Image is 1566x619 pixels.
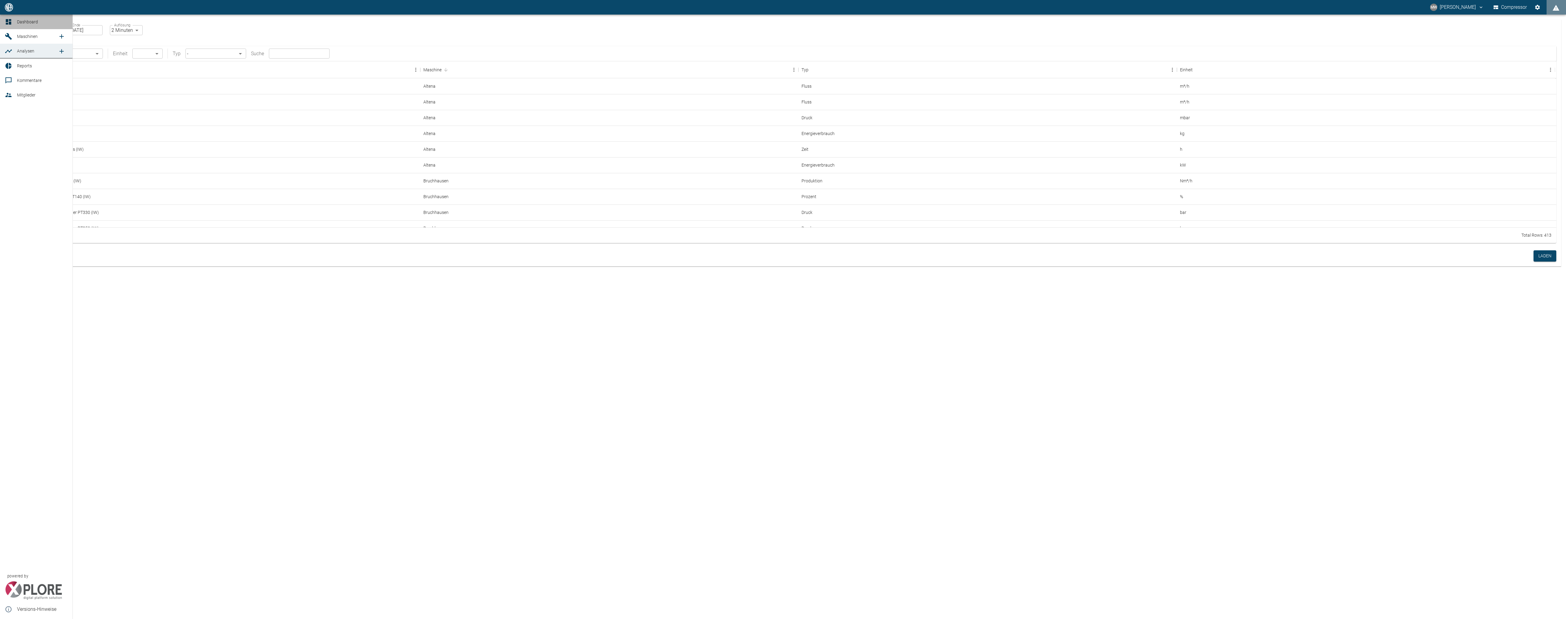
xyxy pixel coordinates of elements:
[1532,2,1543,13] button: Einstellungen
[423,67,442,73] div: Maschine
[1177,220,1555,236] div: bar
[42,220,420,236] div: Auskochbehälter PT350 (IW)
[42,78,420,94] div: FT380 (IW)
[789,65,798,74] button: Menu
[798,126,1177,141] div: Energieverbrauch
[42,173,420,189] div: Rohgas FT160 (IW)
[420,94,799,110] div: Altena
[185,49,246,59] div: -
[17,34,38,39] span: Maschinen
[798,189,1177,205] div: Prozent
[420,126,799,141] div: Altena
[42,126,420,141] div: Test (IW)
[1177,189,1555,205] div: %
[1521,232,1551,238] div: Total Rows: 413
[42,189,420,205] div: CH4 Rohgas QT140 (IW)
[1177,94,1555,110] div: m³/h
[42,141,420,157] div: OperatingHours (IW)
[110,25,143,35] div: 2 Minuten
[17,63,32,68] span: Reports
[1492,2,1528,13] button: Compressor
[42,94,420,110] div: FT250 (IW)
[68,25,103,35] input: DD.MM.YYYY
[42,61,420,78] div: Sensor
[42,157,420,173] div: FT540 (IW)
[17,49,34,53] span: Analysen
[420,205,799,220] div: Bruchhausen
[17,93,36,97] span: Mitglieder
[420,189,799,205] div: Bruchhausen
[1177,78,1555,94] div: m³/h
[420,173,799,189] div: Bruchhausen
[42,110,420,126] div: PT160 (IW)
[42,205,420,220] div: Auskochbehälter PT330 (IW)
[56,45,68,57] a: new /analyses/list/0
[113,50,127,57] label: Einheit
[7,573,28,579] span: powered by
[72,22,80,28] label: Ende
[798,173,1177,189] div: Produktion
[1177,141,1555,157] div: h
[1177,157,1555,173] div: kW
[798,205,1177,220] div: Druck
[1180,67,1193,73] div: Einheit
[56,30,68,42] a: new /machines
[1534,250,1556,262] button: Laden
[1177,126,1555,141] div: kg
[1546,65,1555,74] button: Menu
[1429,2,1485,13] button: markus.wilshusen@arcanum-energy.de
[798,110,1177,126] div: Druck
[420,141,799,157] div: Altena
[17,606,68,613] span: Versions-Hinweise
[798,94,1177,110] div: Fluss
[420,110,799,126] div: Altena
[251,50,264,57] label: Suche
[798,61,1177,78] div: Typ
[114,22,130,28] label: Auflösung
[411,65,420,74] button: Menu
[798,157,1177,173] div: Energieverbrauch
[1168,65,1177,74] button: Menu
[420,157,799,173] div: Altena
[1177,110,1555,126] div: mbar
[5,581,62,600] img: Xplore Logo
[798,141,1177,157] div: Zeit
[1430,4,1437,11] div: MW
[802,67,808,73] div: Typ
[17,19,38,24] span: Dashboard
[17,78,42,83] span: Kommentare
[1177,173,1555,189] div: Nm³/h
[57,49,103,59] div: -
[1177,205,1555,220] div: bar
[173,50,181,57] label: Typ
[4,3,14,11] img: logo
[1177,61,1555,78] div: Einheit
[798,220,1177,236] div: Druck
[798,78,1177,94] div: Fluss
[420,78,799,94] div: Altena
[420,61,799,78] div: Maschine
[420,220,799,236] div: Bruchhausen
